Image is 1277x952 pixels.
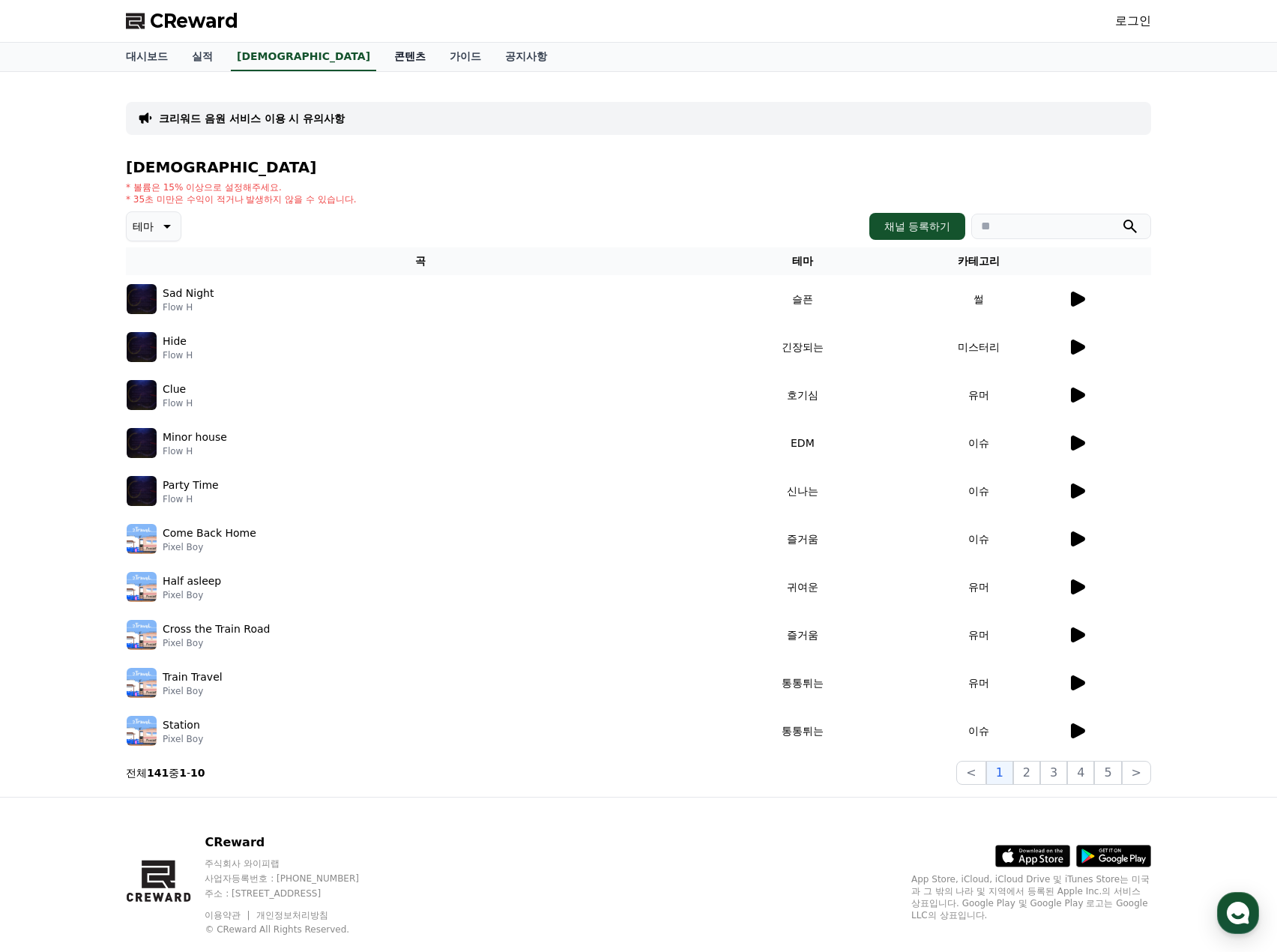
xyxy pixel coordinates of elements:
p: Party Time [163,477,219,493]
td: 유머 [891,611,1067,659]
p: 사업자등록번호 : [PHONE_NUMBER] [205,873,387,885]
td: 즐거움 [714,611,890,659]
a: 가이드 [438,43,493,71]
button: < [956,761,985,785]
p: Pixel Boy [163,685,223,697]
p: CReward [205,834,387,852]
img: music [127,380,157,410]
p: © CReward All Rights Reserved. [205,924,387,936]
p: Sad Night [163,286,214,301]
button: 1 [986,761,1013,785]
strong: 10 [190,767,205,779]
p: Flow H [163,301,214,313]
img: music [127,428,157,458]
p: * 35초 미만은 수익이 적거나 발생하지 않을 수 있습니다. [126,193,357,205]
img: music [127,284,157,314]
td: 이슈 [891,707,1067,755]
a: [DEMOGRAPHIC_DATA] [231,43,376,71]
img: music [127,572,157,602]
a: 실적 [180,43,225,71]
button: > [1122,761,1151,785]
p: 테마 [133,216,154,237]
a: 대시보드 [114,43,180,71]
td: 즐거움 [714,515,890,563]
a: 홈 [4,475,99,513]
td: 이슈 [891,467,1067,515]
p: 주소 : [STREET_ADDRESS] [205,888,387,900]
h4: [DEMOGRAPHIC_DATA] [126,159,1151,175]
p: Pixel Boy [163,541,256,553]
p: App Store, iCloud, iCloud Drive 및 iTunes Store는 미국과 그 밖의 나라 및 지역에서 등록된 Apple Inc.의 서비스 상표입니다. Goo... [911,873,1151,921]
img: music [127,476,157,506]
td: 유머 [891,371,1067,419]
td: 유머 [891,563,1067,611]
a: 대화 [99,475,193,513]
p: Flow H [163,397,193,409]
p: * 볼륨은 15% 이상으로 설정해주세요. [126,181,357,193]
span: CReward [150,9,238,33]
td: 유머 [891,659,1067,707]
p: Come Back Home [163,525,256,541]
strong: 141 [147,767,169,779]
th: 카테고리 [891,247,1067,275]
img: music [127,332,157,362]
p: Hide [163,334,187,349]
button: 2 [1013,761,1040,785]
button: 채널 등록하기 [869,213,965,240]
td: 통통튀는 [714,659,890,707]
a: 개인정보처리방침 [256,910,328,921]
th: 테마 [714,247,890,275]
p: Cross the Train Road [163,621,270,637]
p: Station [163,717,200,733]
p: Pixel Boy [163,637,270,649]
a: CReward [126,9,238,33]
td: EDM [714,419,890,467]
button: 5 [1094,761,1121,785]
a: 콘텐츠 [382,43,438,71]
span: 대화 [137,498,155,510]
p: Train Travel [163,669,223,685]
p: Pixel Boy [163,589,221,601]
td: 이슈 [891,419,1067,467]
p: 전체 중 - [126,765,205,780]
button: 테마 [126,211,181,241]
td: 미스터리 [891,323,1067,371]
a: 이용약관 [205,910,252,921]
td: 통통튀는 [714,707,890,755]
a: 설정 [193,475,288,513]
td: 썰 [891,275,1067,323]
td: 긴장되는 [714,323,890,371]
td: 귀여운 [714,563,890,611]
p: Pixel Boy [163,733,203,745]
img: music [127,524,157,554]
img: music [127,716,157,746]
p: Minor house [163,430,227,445]
p: Flow H [163,349,193,361]
button: 3 [1040,761,1067,785]
button: 4 [1067,761,1094,785]
a: 로그인 [1115,12,1151,30]
span: 설정 [232,498,250,510]
td: 이슈 [891,515,1067,563]
th: 곡 [126,247,714,275]
p: 주식회사 와이피랩 [205,858,387,870]
p: Flow H [163,445,227,457]
img: music [127,620,157,650]
strong: 1 [179,767,187,779]
img: music [127,668,157,698]
p: Half asleep [163,573,221,589]
p: Flow H [163,493,219,505]
td: 호기심 [714,371,890,419]
td: 슬픈 [714,275,890,323]
span: 홈 [47,498,56,510]
td: 신나는 [714,467,890,515]
a: 크리워드 음원 서비스 이용 시 유의사항 [159,111,345,126]
p: Clue [163,382,186,397]
a: 공지사항 [493,43,559,71]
